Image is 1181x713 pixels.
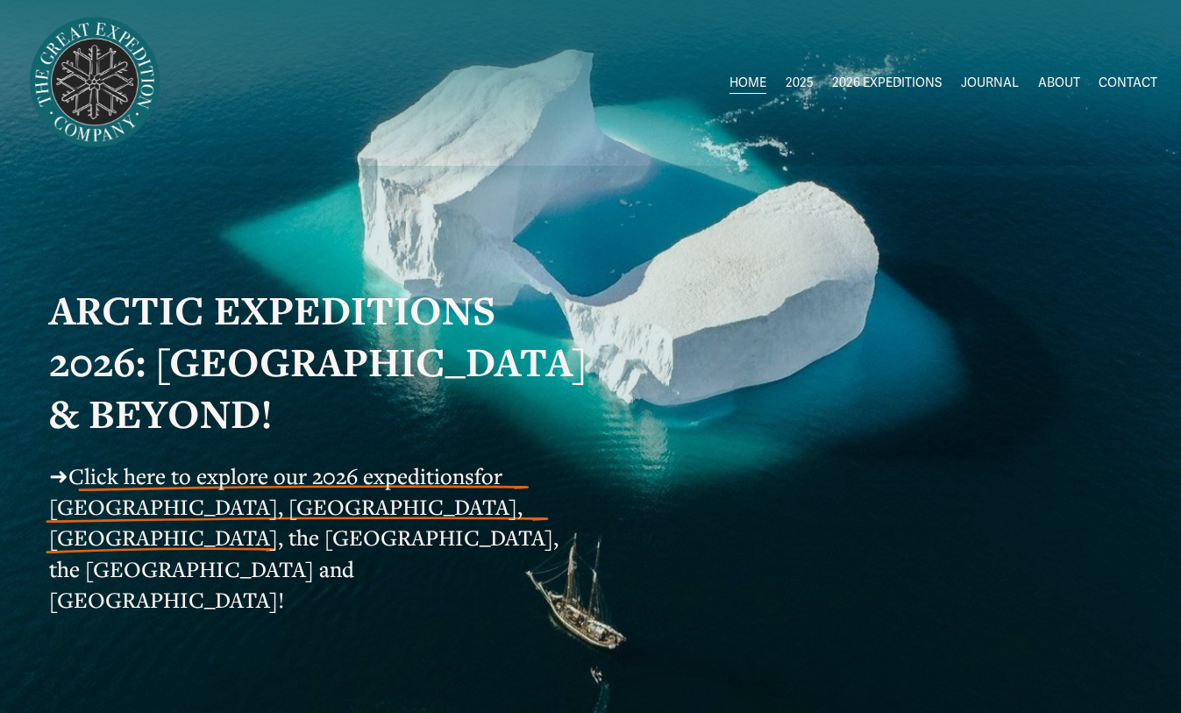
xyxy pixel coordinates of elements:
[729,70,766,96] a: HOME
[961,70,1019,96] a: JOURNAL
[49,283,597,440] strong: ARCTIC EXPEDITIONS 2026: [GEOGRAPHIC_DATA] & BEYOND!
[49,461,564,614] span: for [GEOGRAPHIC_DATA], [GEOGRAPHIC_DATA], [GEOGRAPHIC_DATA], the [GEOGRAPHIC_DATA], the [GEOGRAPH...
[786,70,814,96] a: folder dropdown
[832,70,942,96] a: folder dropdown
[68,461,474,490] a: Click here to explore our 2026 expeditions
[49,461,68,490] span: ➜
[832,72,942,95] span: 2026 EXPEDITIONS
[24,11,166,153] img: Arctic Expeditions
[1099,70,1157,96] a: CONTACT
[786,72,814,95] span: 2025
[1038,70,1080,96] a: ABOUT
